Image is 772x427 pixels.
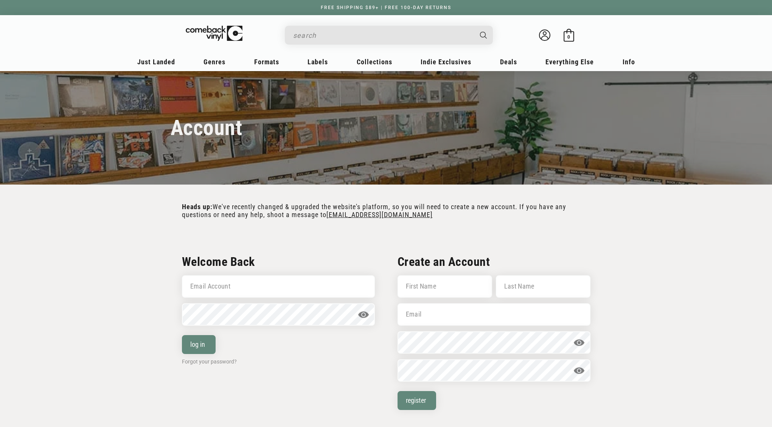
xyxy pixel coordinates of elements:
span: Labels [308,58,328,66]
span: Just Landed [137,58,175,66]
button: log in [182,335,216,354]
h2: Create an Account [398,256,590,268]
a: Forgot your password? [182,358,237,365]
span: Info [623,58,635,66]
button: Search [473,26,494,45]
div: Search [285,26,493,45]
input: First Name [398,275,492,298]
span: Everything Else [545,58,594,66]
span: Indie Exclusives [421,58,471,66]
h1: Account [171,115,242,140]
input: Email Account [182,275,375,298]
a: [EMAIL_ADDRESS][DOMAIN_NAME] [326,211,433,219]
input: search [293,28,472,43]
span: Deals [500,58,517,66]
input: Last Name [496,275,590,298]
h2: Welcome Back [182,256,375,268]
span: Formats [254,58,279,66]
p: We've recently changed & upgraded the website's platform, so you will need to create a new accoun... [182,203,590,219]
input: Email [398,303,590,326]
span: Collections [357,58,392,66]
a: FREE SHIPPING $89+ | FREE 100-DAY RETURNS [313,5,459,10]
strong: Heads up: [182,203,213,211]
span: 0 [567,34,570,40]
button: Register [398,391,436,410]
span: Genres [203,58,225,66]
